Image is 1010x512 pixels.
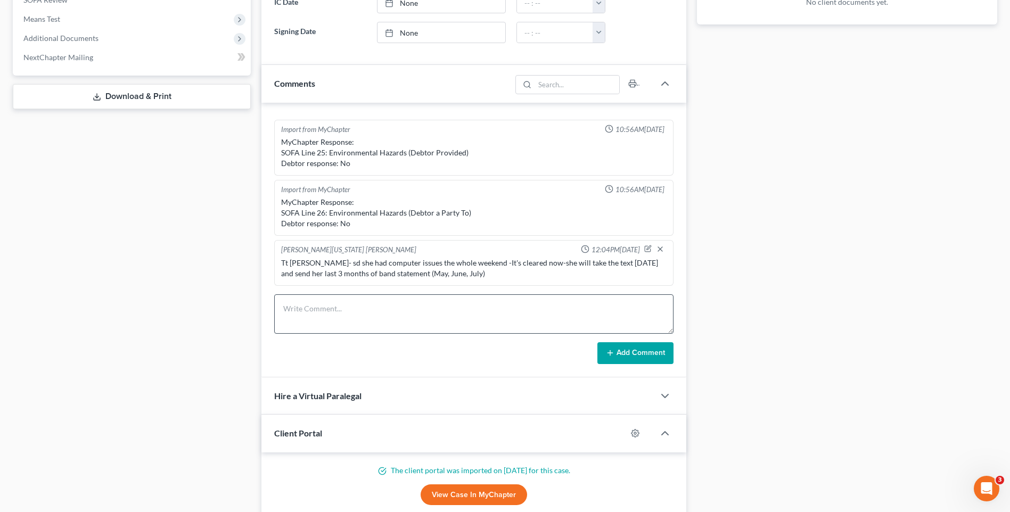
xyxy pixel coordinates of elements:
span: Hire a Virtual Paralegal [274,391,362,401]
div: Tt [PERSON_NAME]- sd she had computer issues the whole weekend -It's cleared now-she will take th... [281,258,667,279]
span: NextChapter Mailing [23,53,93,62]
span: 12:04PM[DATE] [592,245,640,255]
div: MyChapter Response: SOFA Line 25: Environmental Hazards (Debtor Provided) Debtor response: No [281,137,667,169]
div: Import from MyChapter [281,125,350,135]
span: Means Test [23,14,60,23]
span: Client Portal [274,428,322,438]
label: Signing Date [269,22,371,43]
button: Add Comment [597,342,674,365]
a: Download & Print [13,84,251,109]
span: 3 [996,476,1004,484]
iframe: Intercom live chat [974,476,999,501]
a: View Case in MyChapter [421,484,527,506]
div: Import from MyChapter [281,185,350,195]
span: 10:56AM[DATE] [615,185,664,195]
span: Additional Documents [23,34,98,43]
a: None [377,22,505,43]
p: The client portal was imported on [DATE] for this case. [274,465,674,476]
span: Comments [274,78,315,88]
div: MyChapter Response: SOFA Line 26: Environmental Hazards (Debtor a Party To) Debtor response: No [281,197,667,229]
input: Search... [535,76,619,94]
input: -- : -- [517,22,593,43]
span: 10:56AM[DATE] [615,125,664,135]
a: NextChapter Mailing [15,48,251,67]
div: [PERSON_NAME][US_STATE] [PERSON_NAME] [281,245,416,255]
